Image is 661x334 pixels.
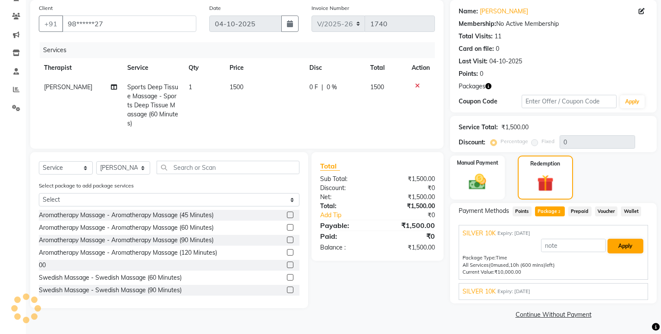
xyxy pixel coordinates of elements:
[497,288,530,295] span: Expiry: [DATE]
[321,83,323,92] span: |
[459,19,648,28] div: No Active Membership
[510,262,545,268] span: 10h (600 mins)
[459,32,493,41] div: Total Visits:
[39,223,214,232] div: Aromatherapy Massage - Aromatherapy Massage (60 Minutes)
[39,58,122,78] th: Therapist
[463,287,496,296] span: SILVER 10K
[39,4,53,12] label: Client
[314,231,378,241] div: Paid:
[541,137,554,145] label: Fixed
[378,220,441,231] div: ₹1,500.00
[452,310,655,319] a: Continue Without Payment
[480,69,483,78] div: 0
[314,211,388,220] a: Add Tip
[183,58,224,78] th: Qty
[557,209,562,215] span: 2
[496,255,507,261] span: Time
[320,162,340,171] span: Total
[463,262,489,268] span: All Services
[40,42,441,58] div: Services
[314,243,378,252] div: Balance :
[494,269,521,275] span: ₹10,000.00
[314,193,378,202] div: Net:
[463,269,494,275] span: Current Value:
[489,57,522,66] div: 04-10-2025
[532,173,559,194] img: _gift.svg
[463,255,496,261] span: Package Type:
[621,206,641,216] span: Wallet
[378,193,441,202] div: ₹1,500.00
[189,83,192,91] span: 1
[607,239,643,253] button: Apply
[459,206,509,215] span: Payment Methods
[39,182,134,190] label: Select package to add package services
[314,175,378,184] div: Sub Total:
[314,202,378,211] div: Total:
[522,95,617,108] input: Enter Offer / Coupon Code
[501,123,529,132] div: ₹1,500.00
[39,273,182,282] div: Swedish Massage - Swedish Massage (60 Minutes)
[459,97,522,106] div: Coupon Code
[497,230,530,237] span: Expiry: [DATE]
[314,220,378,231] div: Payable:
[489,262,498,268] span: (0m
[127,83,178,127] span: Sports Deep Tissue Massage - Sports Deep Tissue Massage (60 Minutes)
[62,16,196,32] input: Search by Name/Mobile/Email/Code
[480,7,528,16] a: [PERSON_NAME]
[370,83,384,91] span: 1500
[494,32,501,41] div: 11
[39,261,46,270] div: 00
[157,161,299,174] input: Search or Scan
[365,58,406,78] th: Total
[620,95,645,108] button: Apply
[388,211,441,220] div: ₹0
[39,248,217,257] div: Aromatherapy Massage - Aromatherapy Massage (120 Minutes)
[327,83,337,92] span: 0 %
[39,236,214,245] div: Aromatherapy Massage - Aromatherapy Massage (90 Minutes)
[309,83,318,92] span: 0 F
[459,123,498,132] div: Service Total:
[304,58,365,78] th: Disc
[568,206,592,216] span: Prepaid
[39,16,63,32] button: +91
[459,138,485,147] div: Discount:
[459,7,478,16] div: Name:
[489,262,555,268] span: used, left)
[314,184,378,193] div: Discount:
[459,82,485,91] span: Packages
[44,83,92,91] span: [PERSON_NAME]
[224,58,304,78] th: Price
[500,137,528,145] label: Percentage
[535,206,565,216] span: Package
[463,172,491,192] img: _cash.svg
[406,58,435,78] th: Action
[39,286,182,295] div: Swedish Massage - Swedish Massage (90 Minutes)
[209,4,221,12] label: Date
[378,175,441,184] div: ₹1,500.00
[378,202,441,211] div: ₹1,500.00
[463,229,496,238] span: SILVER 10K
[595,206,618,216] span: Voucher
[459,57,488,66] div: Last Visit:
[459,44,494,53] div: Card on file:
[496,44,499,53] div: 0
[122,58,183,78] th: Service
[230,83,243,91] span: 1500
[459,19,496,28] div: Membership:
[378,184,441,193] div: ₹0
[457,159,498,167] label: Manual Payment
[459,69,478,78] div: Points:
[541,239,606,252] input: note
[378,243,441,252] div: ₹1,500.00
[378,231,441,241] div: ₹0
[312,4,349,12] label: Invoice Number
[513,206,532,216] span: Points
[39,211,214,220] div: Aromatherapy Massage - Aromatherapy Massage (45 Minutes)
[530,160,560,168] label: Redemption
